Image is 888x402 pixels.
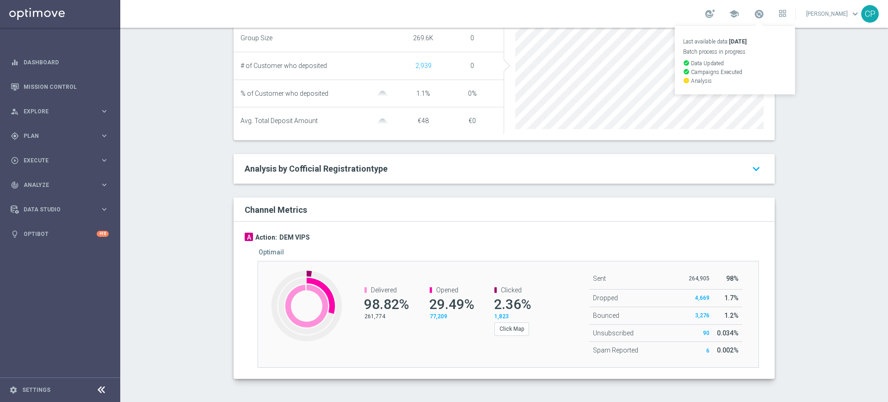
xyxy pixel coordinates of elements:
[364,296,409,312] span: 98.82%
[683,68,787,75] p: Campaigns Executed
[10,59,109,66] div: equalizer Dashboard
[373,91,392,97] img: gaussianGrey.svg
[24,133,100,139] span: Plan
[24,158,100,163] span: Execute
[10,157,109,164] button: play_circle_outline Execute keyboard_arrow_right
[593,312,619,319] span: Bounced
[470,62,474,69] span: 0
[593,346,638,354] span: Spam Reported
[726,275,739,282] span: 98%
[11,156,100,165] div: Execute
[10,181,109,189] button: track_changes Analyze keyboard_arrow_right
[717,329,739,337] span: 0.034%
[683,77,787,84] p: Analysis
[717,346,739,354] span: 0.002%
[10,108,109,115] button: person_search Explore keyboard_arrow_right
[100,107,109,116] i: keyboard_arrow_right
[436,286,458,294] span: Opened
[415,62,432,69] span: Show unique customers
[683,49,787,55] p: Batch process in progress
[100,180,109,189] i: keyboard_arrow_right
[11,181,19,189] i: track_changes
[418,117,429,124] span: €48
[245,203,769,216] div: Channel Metrics
[494,296,531,312] span: 2.36%
[430,313,447,320] span: 77,209
[10,132,109,140] button: gps_fixed Plan keyboard_arrow_right
[683,68,690,75] i: check_circle
[245,163,764,174] a: Analysis by Cofficial Registrationtype keyboard_arrow_down
[97,231,109,237] div: +10
[11,107,19,116] i: person_search
[240,117,318,125] span: Avg. Total Deposit Amount
[9,386,18,394] i: settings
[11,181,100,189] div: Analyze
[11,132,19,140] i: gps_fixed
[373,118,392,124] img: gaussianGrey.svg
[11,222,109,246] div: Optibot
[749,161,764,177] i: keyboard_arrow_down
[695,295,709,301] span: 4,669
[494,322,529,335] button: Click Map
[861,5,879,23] div: CP
[683,60,787,66] p: Data Updated
[469,117,476,124] span: €0
[10,83,109,91] button: Mission Control
[416,90,430,97] span: 1.1%
[240,34,272,42] span: Group Size
[24,207,100,212] span: Data Studio
[470,34,474,42] span: 0
[11,107,100,116] div: Explore
[593,329,634,337] span: Unsubscribed
[729,9,739,19] span: school
[11,58,19,67] i: equalizer
[724,312,739,319] span: 1.2%
[11,156,19,165] i: play_circle_outline
[24,50,109,74] a: Dashboard
[10,206,109,213] button: Data Studio keyboard_arrow_right
[683,77,690,84] i: watch_later
[850,9,860,19] span: keyboard_arrow_down
[501,286,522,294] span: Clicked
[11,205,100,214] div: Data Studio
[364,313,406,320] p: 261,774
[240,62,327,70] span: # of Customer who deposited
[259,248,284,256] h5: Optimail
[245,233,253,241] div: A
[706,347,709,354] span: 6
[245,205,307,215] h2: Channel Metrics
[245,164,388,173] span: Analysis by Cofficial Registrationtype
[683,60,690,66] i: check_circle
[255,233,277,241] h3: Action:
[11,230,19,238] i: lightbulb
[429,296,474,312] span: 29.49%
[371,286,397,294] span: Delivered
[593,275,606,282] span: Sent
[279,233,310,241] h3: DEM VIPS
[468,90,477,97] span: 0%
[753,7,765,22] a: Last available data:[DATE] Batch process in progress check_circle Data Updated check_circle Campa...
[100,131,109,140] i: keyboard_arrow_right
[24,222,97,246] a: Optibot
[24,74,109,99] a: Mission Control
[703,330,709,336] span: 90
[695,312,709,319] span: 3,276
[100,205,109,214] i: keyboard_arrow_right
[805,7,861,21] a: [PERSON_NAME]keyboard_arrow_down
[11,74,109,99] div: Mission Control
[10,230,109,238] button: lightbulb Optibot +10
[729,38,746,45] strong: [DATE]
[240,90,328,98] span: % of Customer who deposited
[22,387,50,393] a: Settings
[413,34,433,42] span: 269.6K
[11,50,109,74] div: Dashboard
[494,313,509,320] span: 1,823
[593,294,618,302] span: Dropped
[724,294,739,302] span: 1.7%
